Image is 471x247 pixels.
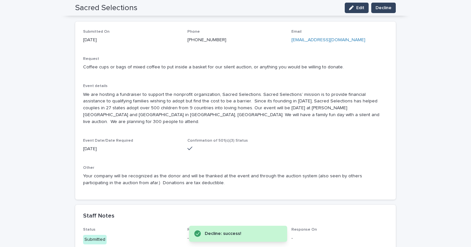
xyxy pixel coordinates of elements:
span: Other [83,166,94,170]
button: Decline [371,3,396,13]
span: Confirmation of 501(c)(3) Status [187,139,248,143]
span: Submitted On [83,30,110,34]
span: Decline [375,5,392,11]
span: Event Date/Date Required [83,139,133,143]
span: Status [83,228,96,232]
h2: Sacred Selections [75,3,137,13]
p: [DATE] [83,37,180,44]
a: [PHONE_NUMBER] [187,38,226,42]
div: Decline: success! [205,230,274,238]
a: [EMAIL_ADDRESS][DOMAIN_NAME] [291,38,365,42]
span: Request [83,57,99,61]
p: We are hosting a fundraiser to support the nonprofit organization, Sacred Selections. Sacred Sele... [83,91,388,125]
span: Email [291,30,302,34]
h2: Staff Notes [83,213,114,220]
p: Coffee cups or bags of mixed coffee to put inside a basket for our silent auction, or anything yo... [83,64,388,71]
span: Response On [291,228,317,232]
span: Edit [356,6,364,10]
span: Phone [187,30,200,34]
div: Submitted [83,235,107,244]
button: Edit [345,3,369,13]
p: Your company will be recognized as the donor and will be thanked at the event and through the auc... [83,173,388,186]
span: Event details [83,84,108,88]
p: - [291,235,388,242]
p: [DATE] [83,146,180,152]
